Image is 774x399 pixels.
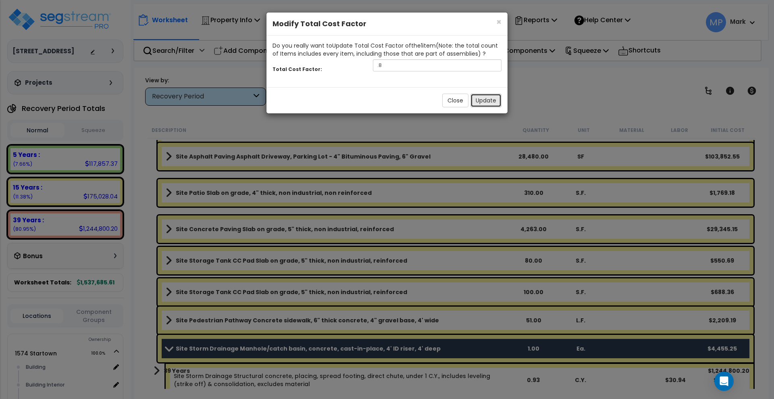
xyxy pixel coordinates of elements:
[496,16,501,28] span: ×
[442,94,468,107] button: Close
[273,42,501,58] div: Do you really want to Update Total Cost Factor of the 1 item (Note: the total count of Items incl...
[714,372,734,391] div: Open Intercom Messenger
[470,94,501,107] button: Update
[273,19,366,29] b: Modify Total Cost Factor
[273,66,322,73] small: Total Cost Factor:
